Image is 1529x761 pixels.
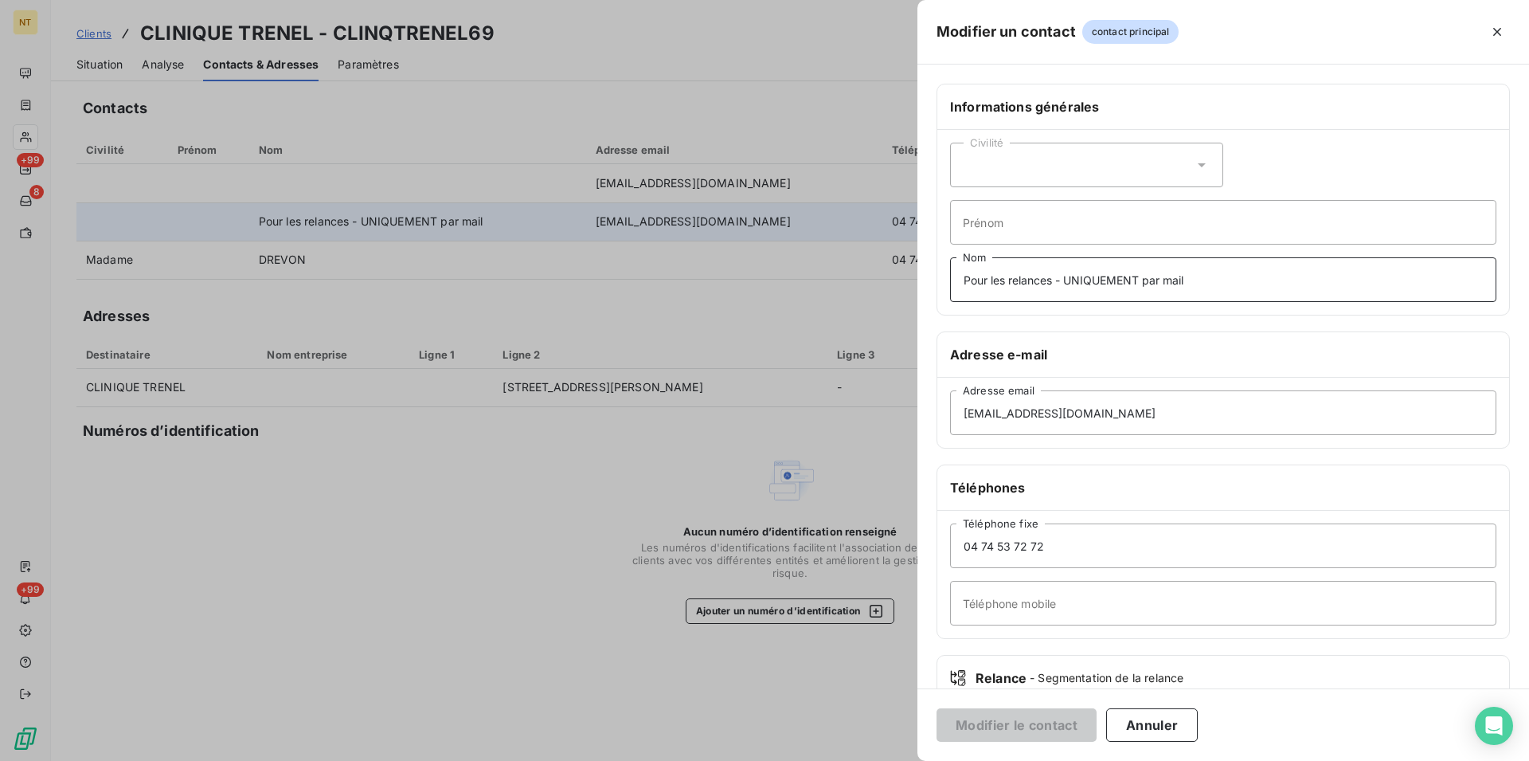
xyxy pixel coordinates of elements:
button: Modifier le contact [937,708,1097,742]
input: placeholder [950,581,1496,626]
input: placeholder [950,200,1496,245]
input: placeholder [950,257,1496,302]
h6: Informations générales [950,97,1496,116]
span: contact principal [1082,20,1179,44]
span: - Segmentation de la relance [1030,670,1183,686]
h5: Modifier un contact [937,21,1076,43]
h6: Adresse e-mail [950,345,1496,364]
input: placeholder [950,390,1496,435]
h6: Téléphones [950,478,1496,497]
div: Relance [950,669,1496,688]
input: placeholder [950,524,1496,568]
button: Annuler [1106,708,1198,742]
div: Open Intercom Messenger [1475,707,1513,745]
